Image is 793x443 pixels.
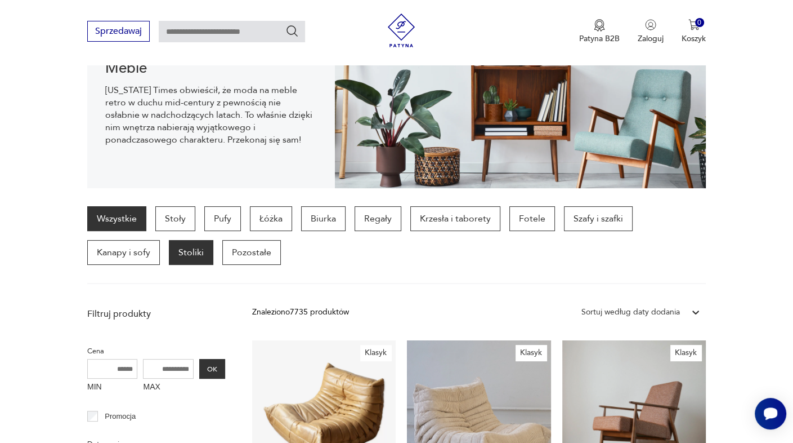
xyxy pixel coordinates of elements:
[579,19,620,44] button: Patyna B2B
[384,14,418,47] img: Patyna - sklep z meblami i dekoracjami vintage
[105,61,317,75] h1: Meble
[155,206,195,231] a: Stoły
[410,206,500,231] a: Krzesła i taborety
[250,206,292,231] a: Łóżka
[252,306,349,318] div: Znaleziono 7735 produktów
[695,18,705,28] div: 0
[143,379,194,397] label: MAX
[645,19,656,30] img: Ikonka użytkownika
[87,379,138,397] label: MIN
[204,206,241,231] a: Pufy
[355,206,401,231] a: Regały
[87,308,225,320] p: Filtruj produkty
[682,19,706,44] button: 0Koszyk
[87,345,225,357] p: Cena
[169,240,213,265] a: Stoliki
[682,33,706,44] p: Koszyk
[87,21,150,42] button: Sprzedawaj
[87,28,150,36] a: Sprzedawaj
[87,240,160,265] a: Kanapy i sofy
[285,24,299,38] button: Szukaj
[87,206,146,231] a: Wszystkie
[594,19,605,32] img: Ikona medalu
[301,206,346,231] a: Biurka
[105,410,136,423] p: Promocja
[688,19,700,30] img: Ikona koszyka
[638,33,664,44] p: Zaloguj
[564,206,633,231] a: Szafy i szafki
[579,19,620,44] a: Ikona medaluPatyna B2B
[199,359,225,379] button: OK
[335,19,706,188] img: Meble
[105,84,317,146] p: [US_STATE] Times obwieścił, że moda na meble retro w duchu mid-century z pewnością nie osłabnie w...
[638,19,664,44] button: Zaloguj
[222,240,281,265] a: Pozostałe
[581,306,680,318] div: Sortuj według daty dodania
[755,398,786,429] iframe: Smartsupp widget button
[509,206,555,231] a: Fotele
[579,33,620,44] p: Patyna B2B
